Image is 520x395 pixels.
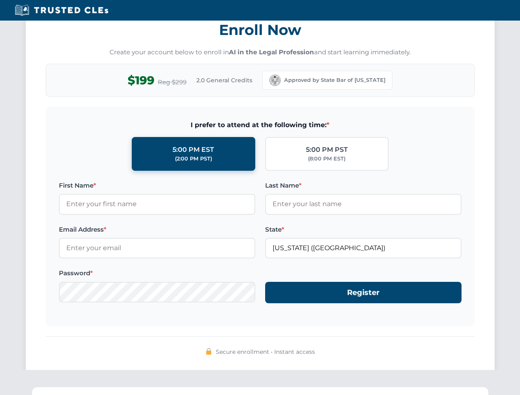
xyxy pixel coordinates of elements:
[59,120,462,130] span: I prefer to attend at the following time:
[158,77,187,87] span: Reg $299
[265,194,462,214] input: Enter your last name
[59,181,255,191] label: First Name
[284,76,385,84] span: Approved by State Bar of [US_STATE]
[59,194,255,214] input: Enter your first name
[59,268,255,278] label: Password
[306,144,348,155] div: 5:00 PM PST
[12,4,111,16] img: Trusted CLEs
[175,155,212,163] div: (2:00 PM PST)
[46,48,475,57] p: Create your account below to enroll in and start learning immediately.
[308,155,345,163] div: (8:00 PM EST)
[128,71,154,90] span: $199
[59,225,255,235] label: Email Address
[265,238,462,258] input: California (CA)
[265,225,462,235] label: State
[196,76,252,85] span: 2.0 General Credits
[59,238,255,258] input: Enter your email
[229,48,314,56] strong: AI in the Legal Profession
[269,74,281,86] img: California Bar
[205,348,212,355] img: 🔒
[173,144,214,155] div: 5:00 PM EST
[216,347,315,356] span: Secure enrollment • Instant access
[265,181,462,191] label: Last Name
[46,17,475,43] h3: Enroll Now
[265,282,462,304] button: Register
